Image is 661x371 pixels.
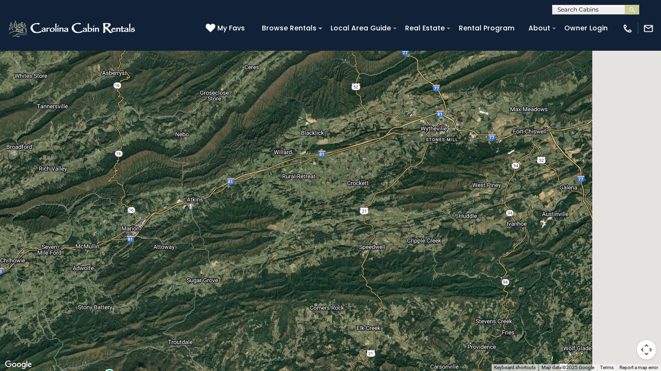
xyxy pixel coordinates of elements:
a: About [524,21,555,36]
img: phone-regular-white.png [622,23,633,34]
a: Real Estate [400,21,450,36]
a: Rental Program [454,21,519,36]
a: Browse Rentals [257,21,321,36]
img: White-1-2.png [7,19,138,38]
a: My Favs [206,23,247,34]
img: mail-regular-white.png [643,23,654,34]
span: My Favs [217,23,245,33]
a: Local Area Guide [326,21,396,36]
a: Owner Login [559,21,613,36]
